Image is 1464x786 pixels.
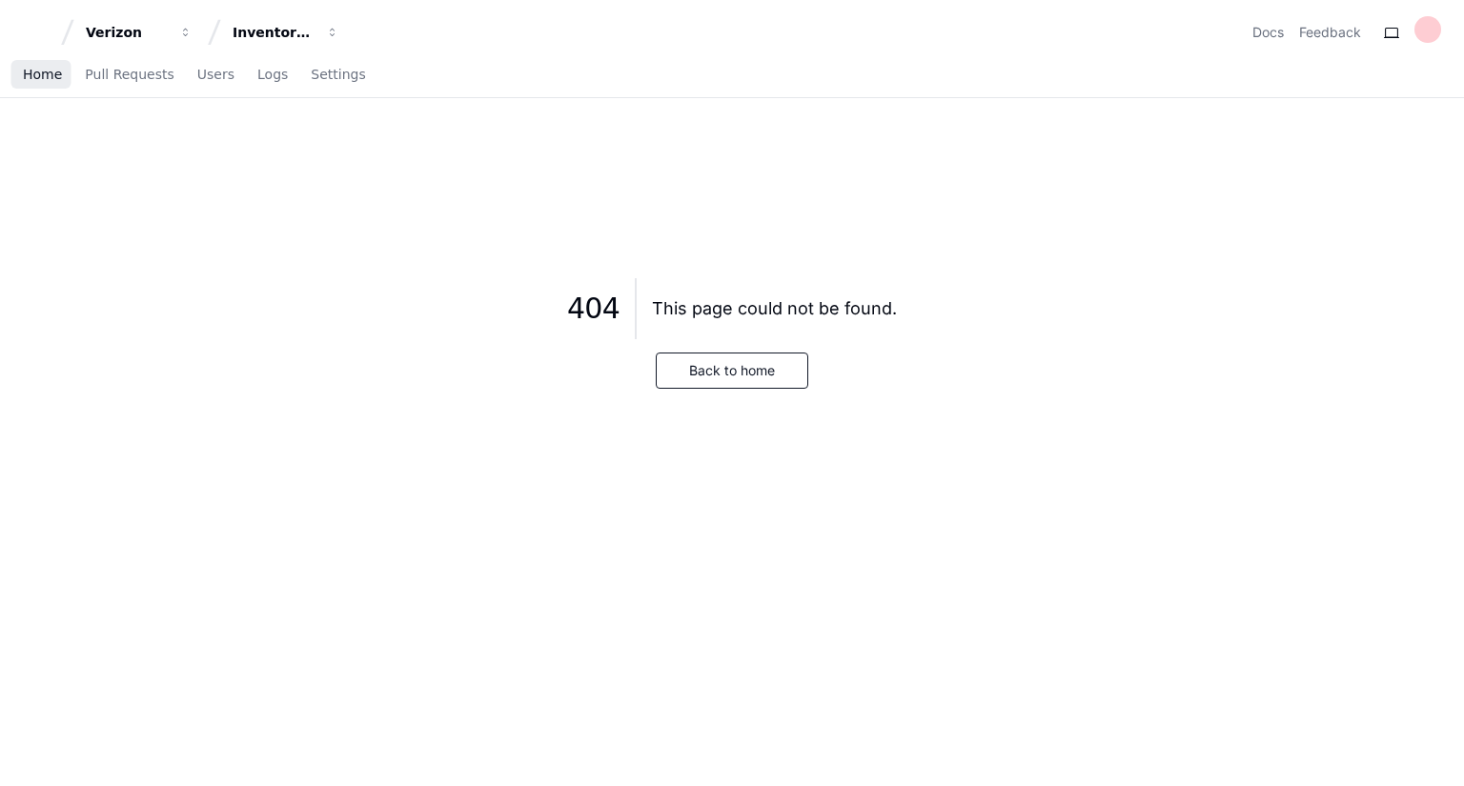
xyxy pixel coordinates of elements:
[1299,23,1361,42] button: Feedback
[311,53,365,97] a: Settings
[1252,23,1284,42] a: Docs
[567,292,620,326] span: 404
[86,23,168,42] div: Verizon
[311,69,365,80] span: Settings
[23,69,62,80] span: Home
[78,15,200,50] button: Verizon
[85,53,173,97] a: Pull Requests
[197,69,234,80] span: Users
[652,295,897,322] div: This page could not be found.
[23,53,62,97] a: Home
[225,15,347,50] button: Inventory Management
[85,69,173,80] span: Pull Requests
[257,53,288,97] a: Logs
[197,53,234,97] a: Users
[656,353,808,389] button: Back to home
[233,23,315,42] div: Inventory Management
[257,69,288,80] span: Logs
